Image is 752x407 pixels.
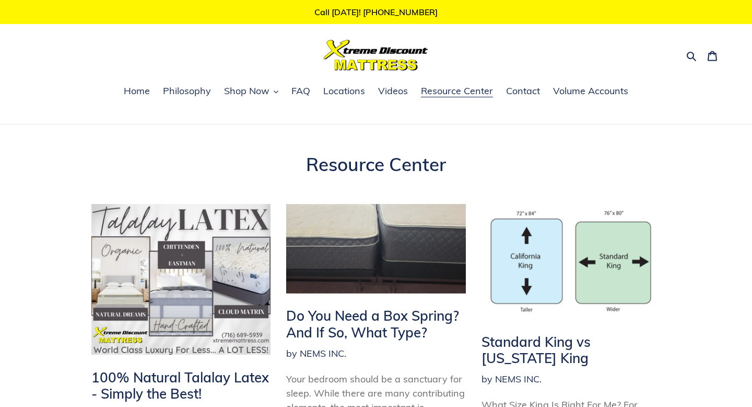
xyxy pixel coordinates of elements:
[501,84,545,99] a: Contact
[119,84,155,99] a: Home
[373,84,413,99] a: Videos
[548,84,633,99] a: Volume Accounts
[219,84,284,99] button: Shop Now
[124,85,150,97] span: Home
[416,84,498,99] a: Resource Center
[91,369,271,402] h2: 100% Natural Talalay Latex - Simply the Best!
[286,204,465,340] a: Do You Need a Box Spring? And If So, What Type?
[158,84,216,99] a: Philosophy
[481,334,661,366] h2: Standard King vs [US_STATE] King
[286,308,465,340] h2: Do You Need a Box Spring? And If So, What Type?
[286,84,315,99] a: FAQ
[506,85,540,97] span: Contact
[224,85,269,97] span: Shop Now
[318,84,370,99] a: Locations
[481,372,542,386] span: by NEMS INC.
[291,85,310,97] span: FAQ
[378,85,408,97] span: Videos
[323,85,365,97] span: Locations
[481,204,661,366] a: Standard King vs [US_STATE] King
[91,204,271,402] a: 100% Natural Talalay Latex - Simply the Best!
[286,346,346,360] span: by NEMS INC.
[421,85,493,97] span: Resource Center
[324,40,428,71] img: Xtreme Discount Mattress
[553,85,628,97] span: Volume Accounts
[163,85,211,97] span: Philosophy
[91,153,661,175] h1: Resource Center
